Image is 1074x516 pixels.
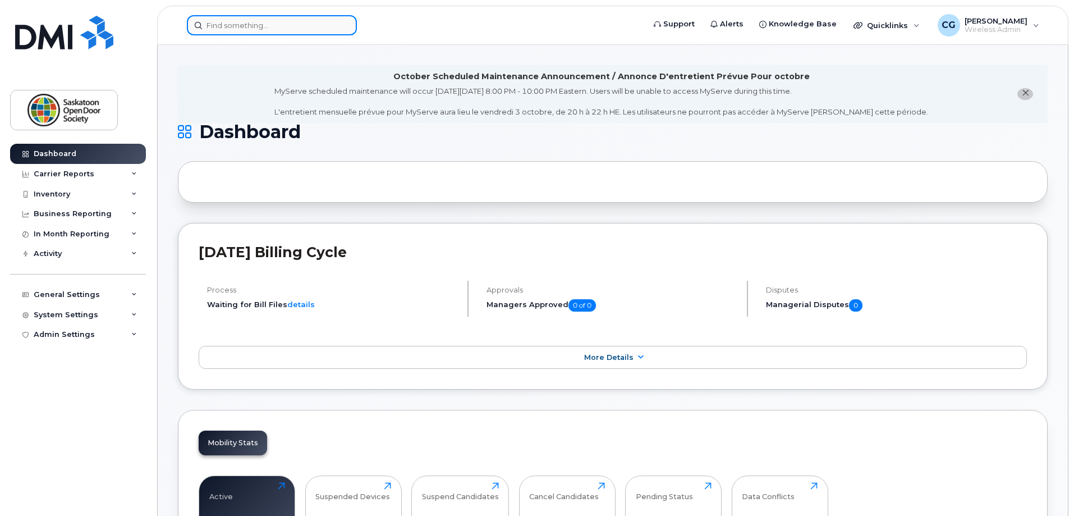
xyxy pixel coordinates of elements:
[849,299,862,312] span: 0
[207,286,458,294] h4: Process
[742,482,795,501] div: Data Conflicts
[315,482,390,501] div: Suspended Devices
[529,482,599,501] div: Cancel Candidates
[584,353,634,362] span: More Details
[486,286,737,294] h4: Approvals
[287,300,315,309] a: details
[568,299,596,312] span: 0 of 0
[1017,88,1033,100] button: close notification
[486,299,737,312] h5: Managers Approved
[199,244,1027,261] h2: [DATE] Billing Cycle
[636,482,693,501] div: Pending Status
[393,71,810,83] div: October Scheduled Maintenance Announcement / Annonce D'entretient Prévue Pour octobre
[209,482,233,501] div: Active
[422,482,499,501] div: Suspend Candidates
[766,299,1027,312] h5: Managerial Disputes
[766,286,1027,294] h4: Disputes
[207,299,458,310] li: Waiting for Bill Files
[199,124,301,140] span: Dashboard
[274,86,928,117] div: MyServe scheduled maintenance will occur [DATE][DATE] 8:00 PM - 10:00 PM Eastern. Users will be u...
